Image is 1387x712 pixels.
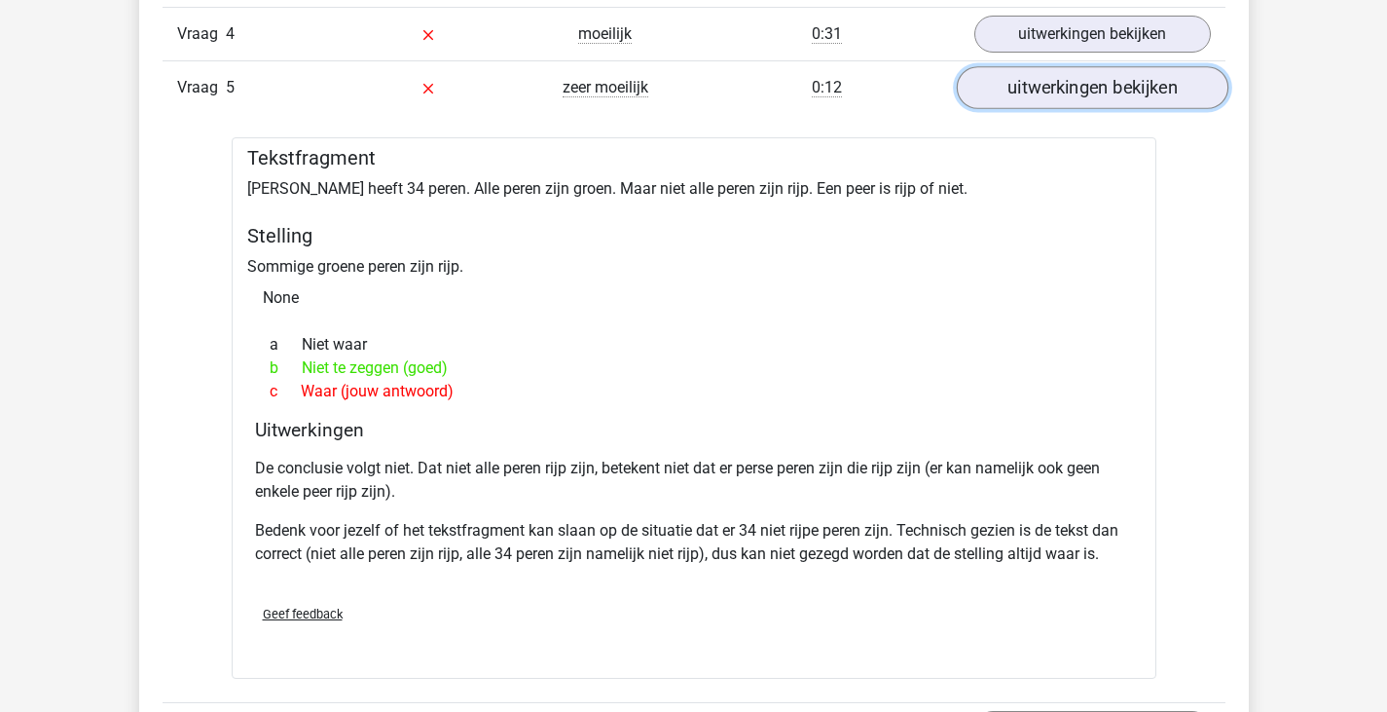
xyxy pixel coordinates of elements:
div: None [247,279,1141,318]
span: 0:31 [812,24,842,44]
span: b [270,356,302,380]
p: Bedenk voor jezelf of het tekstfragment kan slaan op de situatie dat er 34 niet rijpe peren zijn.... [255,519,1133,566]
div: [PERSON_NAME] heeft 34 peren. Alle peren zijn groen. Maar niet alle peren zijn rijp. Een peer is ... [232,137,1156,679]
a: uitwerkingen bekijken [956,66,1227,109]
span: a [270,333,302,356]
span: 0:12 [812,78,842,97]
div: Waar (jouw antwoord) [255,380,1133,403]
span: Geef feedback [263,607,343,621]
span: 5 [226,78,235,96]
span: zeer moeilijk [563,78,648,97]
h4: Uitwerkingen [255,419,1133,441]
h5: Tekstfragment [247,146,1141,169]
h5: Stelling [247,224,1141,247]
a: uitwerkingen bekijken [974,16,1211,53]
p: De conclusie volgt niet. Dat niet alle peren rijp zijn, betekent niet dat er perse peren zijn die... [255,457,1133,504]
span: c [270,380,301,403]
div: Niet te zeggen (goed) [255,356,1133,380]
span: 4 [226,24,235,43]
span: moeilijk [578,24,632,44]
span: Vraag [177,22,226,46]
div: Niet waar [255,333,1133,356]
span: Vraag [177,76,226,99]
